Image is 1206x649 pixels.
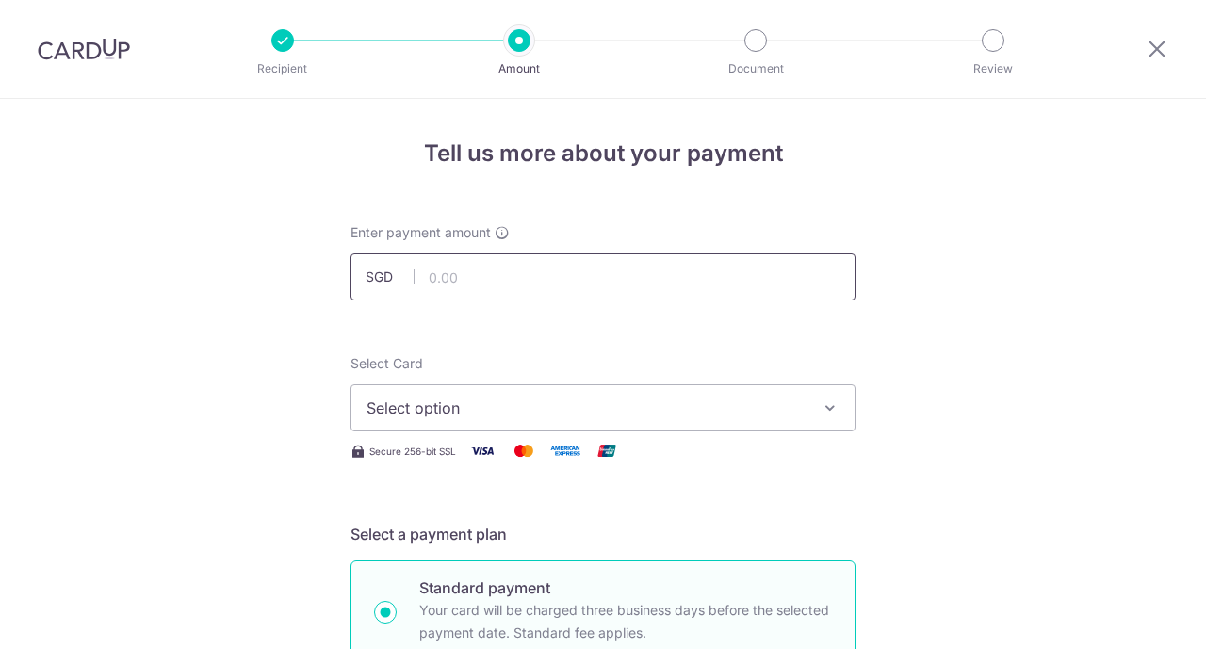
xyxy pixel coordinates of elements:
[464,439,501,462] img: Visa
[213,59,352,78] p: Recipient
[350,384,856,431] button: Select option
[369,444,456,459] span: Secure 256-bit SSL
[350,523,856,545] h5: Select a payment plan
[350,355,423,371] span: translation missing: en.payables.payment_networks.credit_card.summary.labels.select_card
[350,253,856,300] input: 0.00
[419,576,832,599] p: Standard payment
[686,59,825,78] p: Document
[449,59,589,78] p: Amount
[366,268,415,286] span: SGD
[367,397,806,419] span: Select option
[505,439,543,462] img: Mastercard
[350,137,856,170] h4: Tell us more about your payment
[546,439,584,462] img: American Express
[350,223,491,242] span: Enter payment amount
[419,599,832,644] p: Your card will be charged three business days before the selected payment date. Standard fee appl...
[923,59,1063,78] p: Review
[588,439,626,462] img: Union Pay
[38,38,130,60] img: CardUp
